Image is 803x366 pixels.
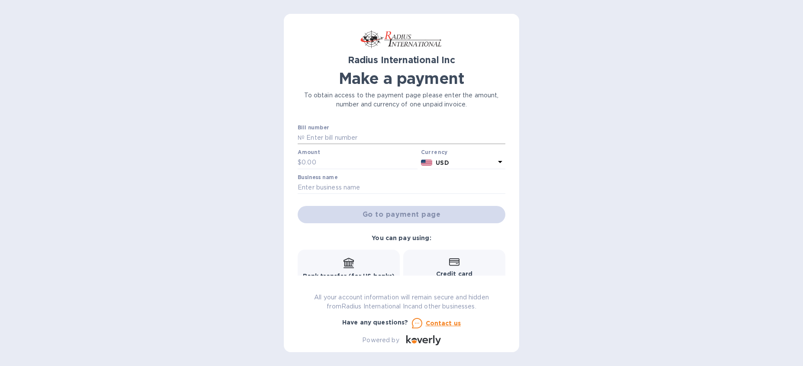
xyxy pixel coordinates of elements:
[298,91,505,109] p: To obtain access to the payment page please enter the amount, number and currency of one unpaid i...
[298,181,505,194] input: Enter business name
[298,69,505,87] h1: Make a payment
[298,158,302,167] p: $
[302,156,418,169] input: 0.00
[426,320,461,327] u: Contact us
[298,133,305,142] p: №
[303,273,395,279] b: Bank transfer (for US banks)
[298,293,505,311] p: All your account information will remain secure and hidden from Radius International Inc and othe...
[372,234,431,241] b: You can pay using:
[436,270,472,277] b: Credit card
[421,149,448,155] b: Currency
[342,319,408,326] b: Have any questions?
[298,175,337,180] label: Business name
[305,132,505,144] input: Enter bill number
[298,150,320,155] label: Amount
[298,125,329,130] label: Bill number
[436,159,449,166] b: USD
[421,160,433,166] img: USD
[348,55,455,65] b: Radius International Inc
[362,336,399,345] p: Powered by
